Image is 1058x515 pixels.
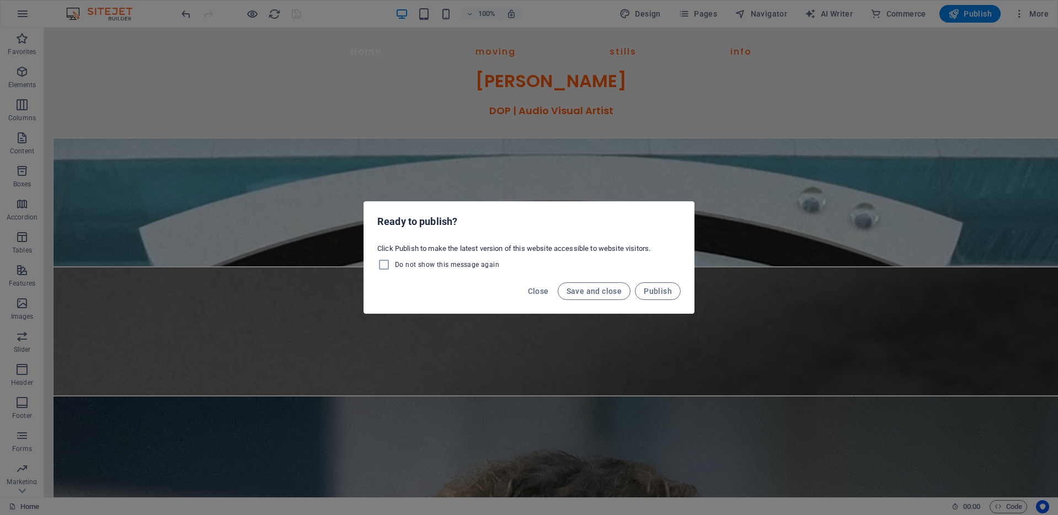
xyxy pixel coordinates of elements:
span: Save and close [567,287,622,296]
div: Click Publish to make the latest version of this website accessible to website visitors. [364,239,694,276]
button: Close [523,282,553,300]
span: Close [528,287,549,296]
h2: Ready to publish? [377,215,681,228]
span: Publish [644,287,672,296]
span: Do not show this message again [395,260,499,269]
button: Publish [635,282,681,300]
button: Save and close [558,282,631,300]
